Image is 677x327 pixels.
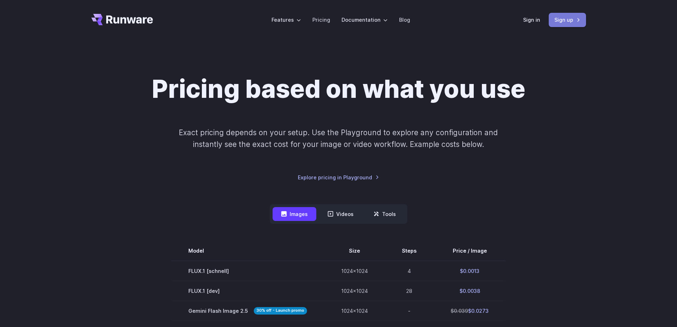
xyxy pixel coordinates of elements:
[171,241,324,261] th: Model
[312,16,330,24] a: Pricing
[171,261,324,281] td: FLUX.1 [schnell]
[523,16,540,24] a: Sign in
[365,207,404,221] button: Tools
[165,127,511,151] p: Exact pricing depends on your setup. Use the Playground to explore any configuration and instantl...
[434,301,506,321] td: $0.0273
[319,207,362,221] button: Videos
[324,301,385,321] td: 1024x1024
[434,241,506,261] th: Price / Image
[385,241,434,261] th: Steps
[324,241,385,261] th: Size
[324,281,385,301] td: 1024x1024
[434,281,506,301] td: $0.0038
[91,14,153,25] a: Go to /
[451,308,468,314] s: $0.039
[298,173,379,181] a: Explore pricing in Playground
[549,13,586,27] a: Sign up
[188,307,307,315] span: Gemini Flash Image 2.5
[385,281,434,301] td: 28
[273,207,316,221] button: Images
[152,74,525,104] h1: Pricing based on what you use
[385,261,434,281] td: 4
[254,307,307,315] strong: 30% off - Launch promo
[342,16,388,24] label: Documentation
[272,16,301,24] label: Features
[385,301,434,321] td: -
[434,261,506,281] td: $0.0013
[399,16,410,24] a: Blog
[324,261,385,281] td: 1024x1024
[171,281,324,301] td: FLUX.1 [dev]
